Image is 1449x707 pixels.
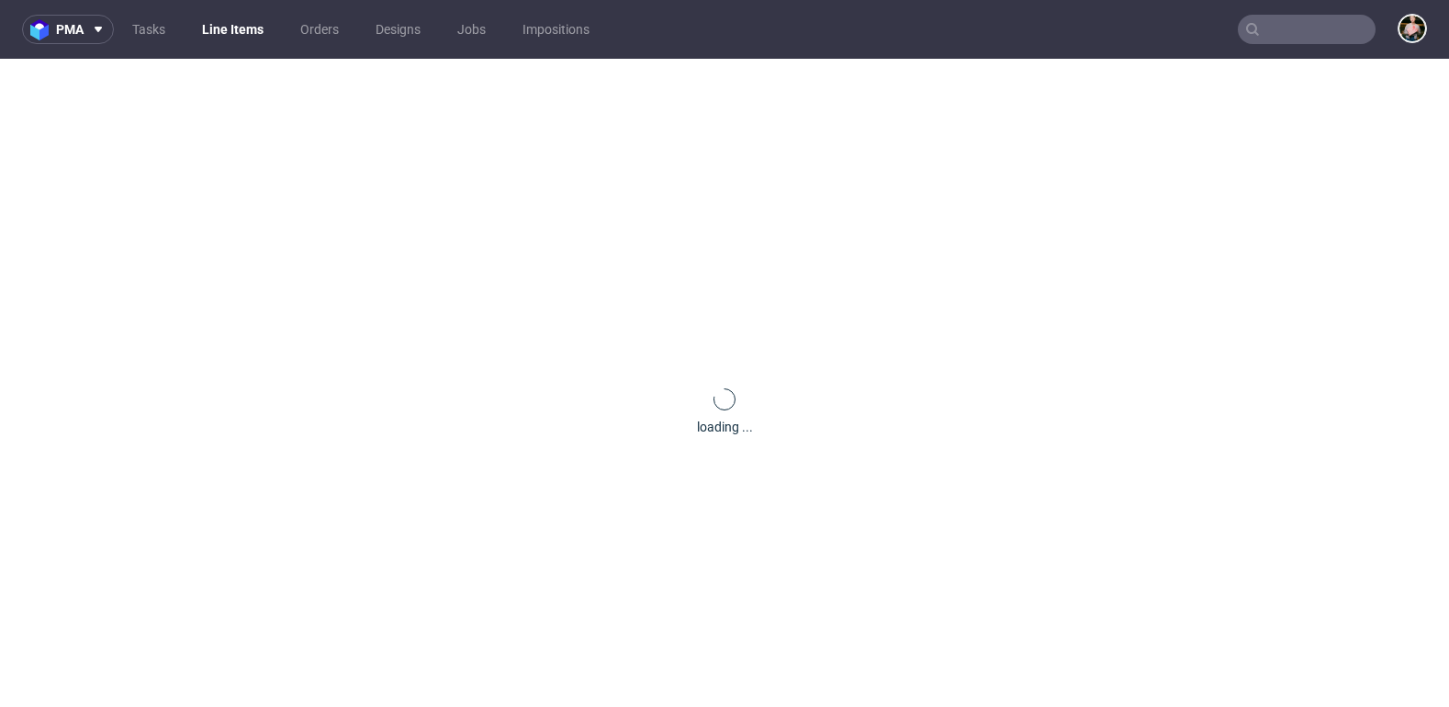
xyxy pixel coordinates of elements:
[511,15,601,44] a: Impositions
[121,15,176,44] a: Tasks
[30,19,56,40] img: logo
[446,15,497,44] a: Jobs
[289,15,350,44] a: Orders
[365,15,432,44] a: Designs
[191,15,275,44] a: Line Items
[56,23,84,36] span: pma
[22,15,114,44] button: pma
[1399,16,1425,41] img: Marta Tomaszewska
[697,418,753,436] div: loading ...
